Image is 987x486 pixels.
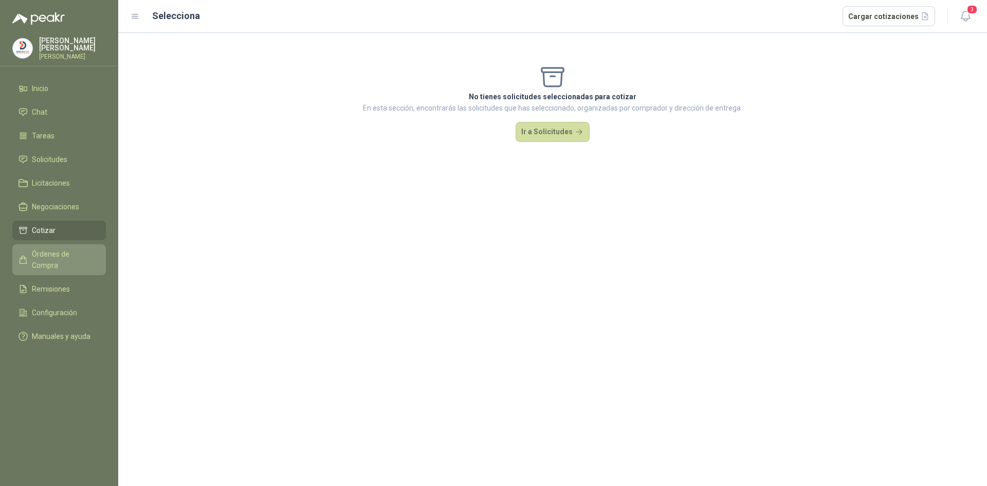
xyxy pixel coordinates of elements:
[12,244,106,275] a: Órdenes de Compra
[363,102,742,114] p: En esta sección, encontrarás las solicitudes que has seleccionado, organizadas por comprador y di...
[12,79,106,98] a: Inicio
[32,106,47,118] span: Chat
[12,327,106,346] a: Manuales y ayuda
[32,283,70,295] span: Remisiones
[956,7,975,26] button: 3
[32,177,70,189] span: Licitaciones
[32,83,48,94] span: Inicio
[32,307,77,318] span: Configuración
[12,126,106,146] a: Tareas
[39,37,106,51] p: [PERSON_NAME] [PERSON_NAME]
[32,201,79,212] span: Negociaciones
[13,39,32,58] img: Company Logo
[32,248,96,271] span: Órdenes de Compra
[12,173,106,193] a: Licitaciones
[32,331,90,342] span: Manuales y ayuda
[39,53,106,60] p: [PERSON_NAME]
[152,9,200,23] h2: Selecciona
[12,102,106,122] a: Chat
[32,154,67,165] span: Solicitudes
[12,279,106,299] a: Remisiones
[32,225,56,236] span: Cotizar
[12,150,106,169] a: Solicitudes
[516,122,590,142] button: Ir a Solicitudes
[363,91,742,102] p: No tienes solicitudes seleccionadas para cotizar
[12,303,106,322] a: Configuración
[12,197,106,217] a: Negociaciones
[843,6,936,27] button: Cargar cotizaciones
[12,221,106,240] a: Cotizar
[12,12,65,25] img: Logo peakr
[966,5,978,14] span: 3
[32,130,54,141] span: Tareas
